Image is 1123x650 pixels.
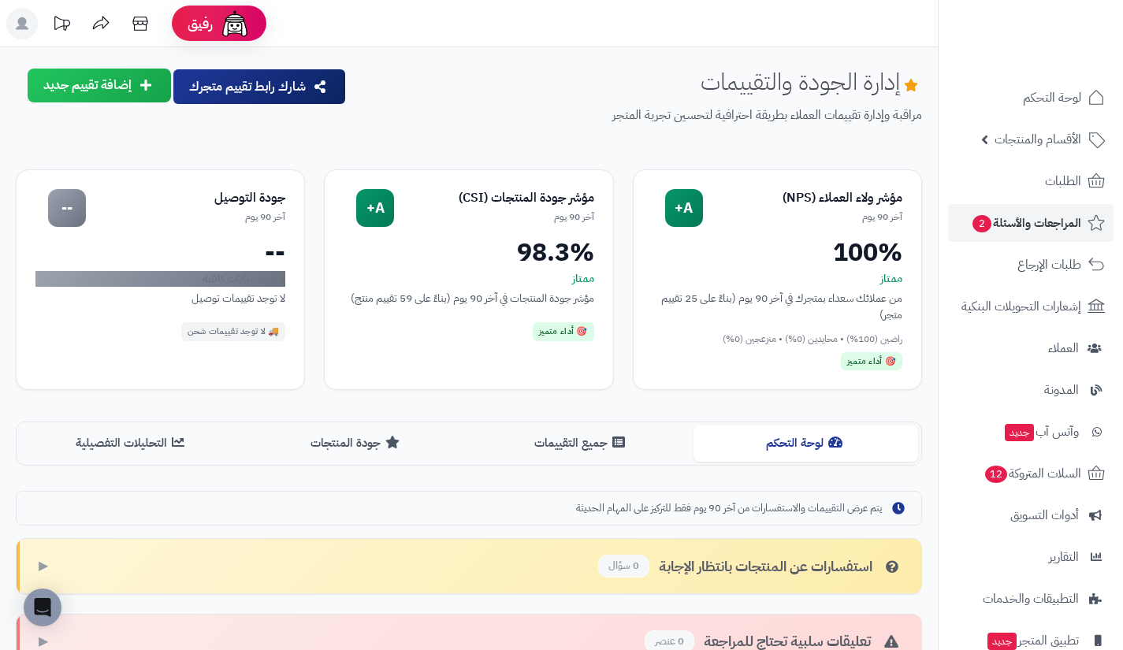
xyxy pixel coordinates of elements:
[219,8,251,39] img: ai-face.png
[35,290,285,306] div: لا توجد تقييمات توصيل
[576,501,882,516] span: يتم عرض التقييمات والاستفسارات من آخر 90 يوم فقط للتركيز على المهام الحديثة
[961,295,1081,318] span: إشعارات التحويلات البنكية
[86,210,285,224] div: آخر 90 يوم
[1017,254,1081,276] span: طلبات الإرجاع
[971,212,1081,234] span: المراجعات والأسئلة
[995,128,1081,150] span: الأقسام والمنتجات
[359,106,922,124] p: مراقبة وإدارة تقييمات العملاء بطريقة احترافية لتحسين تجربة المتجر
[1003,421,1079,443] span: وآتس آب
[703,189,902,207] div: مؤشر ولاء العملاء (NPS)
[983,588,1079,610] span: التطبيقات والخدمات
[987,633,1017,650] span: جديد
[948,162,1114,200] a: الطلبات
[948,538,1114,576] a: التقارير
[35,271,285,287] div: لا توجد بيانات كافية
[948,246,1114,284] a: طلبات الإرجاع
[948,288,1114,325] a: إشعارات التحويلات البنكية
[344,290,593,306] div: مؤشر جودة المنتجات في آخر 90 يوم (بناءً على 59 تقييم منتج)
[35,240,285,265] div: --
[653,290,902,323] div: من عملائك سعداء بمتجرك في آخر 90 يوم (بناءً على 25 تقييم متجر)
[1023,87,1081,109] span: لوحة التحكم
[665,189,703,227] div: A+
[841,352,902,371] div: 🎯 أداء متميز
[598,555,902,578] div: استفسارات عن المنتجات بانتظار الإجابة
[948,496,1114,534] a: أدوات التسويق
[173,69,345,104] button: شارك رابط تقييم متجرك
[1049,546,1079,568] span: التقارير
[948,371,1114,409] a: المدونة
[394,210,593,224] div: آخر 90 يوم
[188,14,213,33] span: رفيق
[653,240,902,265] div: 100%
[948,413,1114,451] a: وآتس آبجديد
[28,69,171,102] button: إضافة تقييم جديد
[356,189,394,227] div: A+
[1048,337,1079,359] span: العملاء
[39,557,48,575] span: ▶
[344,271,593,287] div: ممتاز
[948,329,1114,367] a: العملاء
[344,240,593,265] div: 98.3%
[703,210,902,224] div: آخر 90 يوم
[86,189,285,207] div: جودة التوصيل
[1010,504,1079,526] span: أدوات التسويق
[984,462,1081,485] span: السلات المتروكة
[694,425,918,461] button: لوحة التحكم
[394,189,593,207] div: مؤشر جودة المنتجات (CSI)
[598,555,649,578] span: 0 سؤال
[48,189,86,227] div: --
[533,322,594,341] div: 🎯 أداء متميز
[653,332,902,346] div: راضين (100%) • محايدين (0%) • منزعجين (0%)
[985,466,1007,483] span: 12
[24,589,61,626] div: Open Intercom Messenger
[1045,170,1081,192] span: الطلبات
[948,204,1114,242] a: المراجعات والأسئلة2
[948,580,1114,618] a: التطبيقات والخدمات
[948,79,1114,117] a: لوحة التحكم
[948,455,1114,492] a: السلات المتروكة12
[653,271,902,287] div: ممتاز
[469,425,694,461] button: جميع التقييمات
[42,8,81,43] a: تحديثات المنصة
[20,425,244,461] button: التحليلات التفصيلية
[181,322,286,341] div: 🚚 لا توجد تقييمات شحن
[972,215,991,232] span: 2
[1005,424,1034,441] span: جديد
[1044,379,1079,401] span: المدونة
[244,425,469,461] button: جودة المنتجات
[701,69,922,95] h1: إدارة الجودة والتقييمات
